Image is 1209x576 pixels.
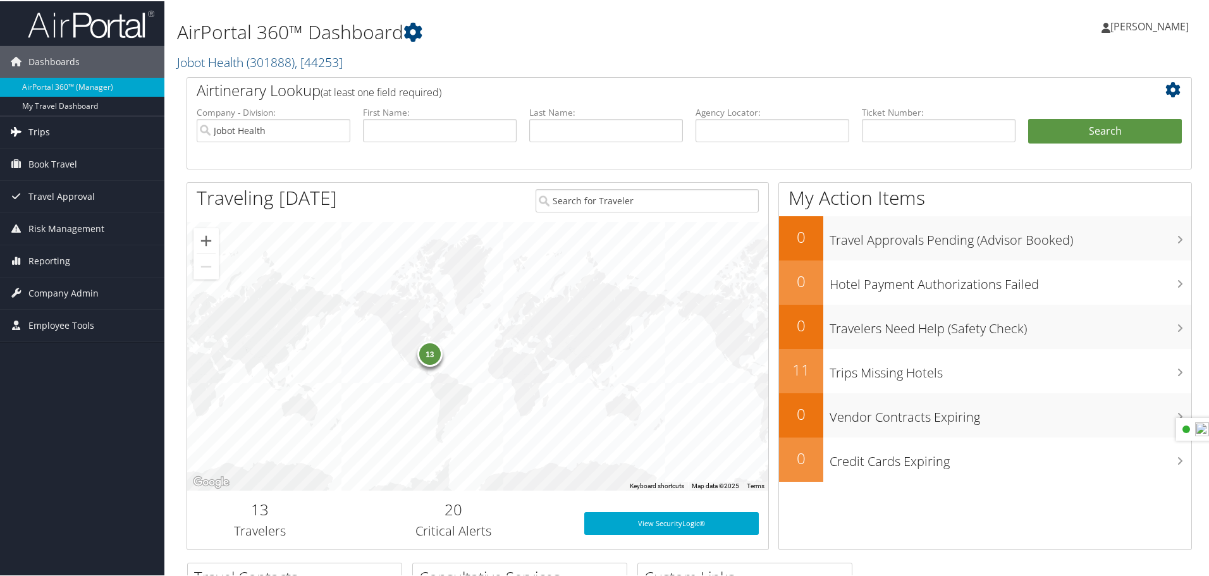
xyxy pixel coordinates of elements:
[28,276,99,308] span: Company Admin
[28,309,94,340] span: Employee Tools
[779,446,823,468] h2: 0
[28,45,80,77] span: Dashboards
[779,358,823,379] h2: 11
[747,481,764,488] a: Terms (opens in new tab)
[779,314,823,335] h2: 0
[363,105,517,118] label: First Name:
[28,244,70,276] span: Reporting
[692,481,739,488] span: Map data ©2025
[696,105,849,118] label: Agency Locator:
[28,180,95,211] span: Travel Approval
[197,78,1098,100] h2: Airtinerary Lookup
[197,105,350,118] label: Company - Division:
[197,183,337,210] h1: Traveling [DATE]
[197,498,323,519] h2: 13
[1102,6,1201,44] a: [PERSON_NAME]
[830,445,1191,469] h3: Credit Cards Expiring
[779,303,1191,348] a: 0Travelers Need Help (Safety Check)
[830,401,1191,425] h3: Vendor Contracts Expiring
[295,52,343,70] span: , [ 44253 ]
[536,188,759,211] input: Search for Traveler
[193,253,219,278] button: Zoom out
[1110,18,1189,32] span: [PERSON_NAME]
[779,348,1191,392] a: 11Trips Missing Hotels
[830,224,1191,248] h3: Travel Approvals Pending (Advisor Booked)
[779,392,1191,436] a: 0Vendor Contracts Expiring
[342,521,565,539] h3: Critical Alerts
[862,105,1016,118] label: Ticket Number:
[321,84,441,98] span: (at least one field required)
[779,215,1191,259] a: 0Travel Approvals Pending (Advisor Booked)
[779,183,1191,210] h1: My Action Items
[177,52,343,70] a: Jobot Health
[830,312,1191,336] h3: Travelers Need Help (Safety Check)
[197,521,323,539] h3: Travelers
[630,481,684,489] button: Keyboard shortcuts
[779,269,823,291] h2: 0
[28,115,50,147] span: Trips
[779,259,1191,303] a: 0Hotel Payment Authorizations Failed
[1028,118,1182,143] button: Search
[177,18,860,44] h1: AirPortal 360™ Dashboard
[417,340,442,365] div: 13
[779,225,823,247] h2: 0
[190,473,232,489] a: Open this area in Google Maps (opens a new window)
[529,105,683,118] label: Last Name:
[779,402,823,424] h2: 0
[830,357,1191,381] h3: Trips Missing Hotels
[190,473,232,489] img: Google
[247,52,295,70] span: ( 301888 )
[584,511,759,534] a: View SecurityLogic®
[830,268,1191,292] h3: Hotel Payment Authorizations Failed
[28,8,154,38] img: airportal-logo.png
[342,498,565,519] h2: 20
[28,147,77,179] span: Book Travel
[28,212,104,243] span: Risk Management
[193,227,219,252] button: Zoom in
[779,436,1191,481] a: 0Credit Cards Expiring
